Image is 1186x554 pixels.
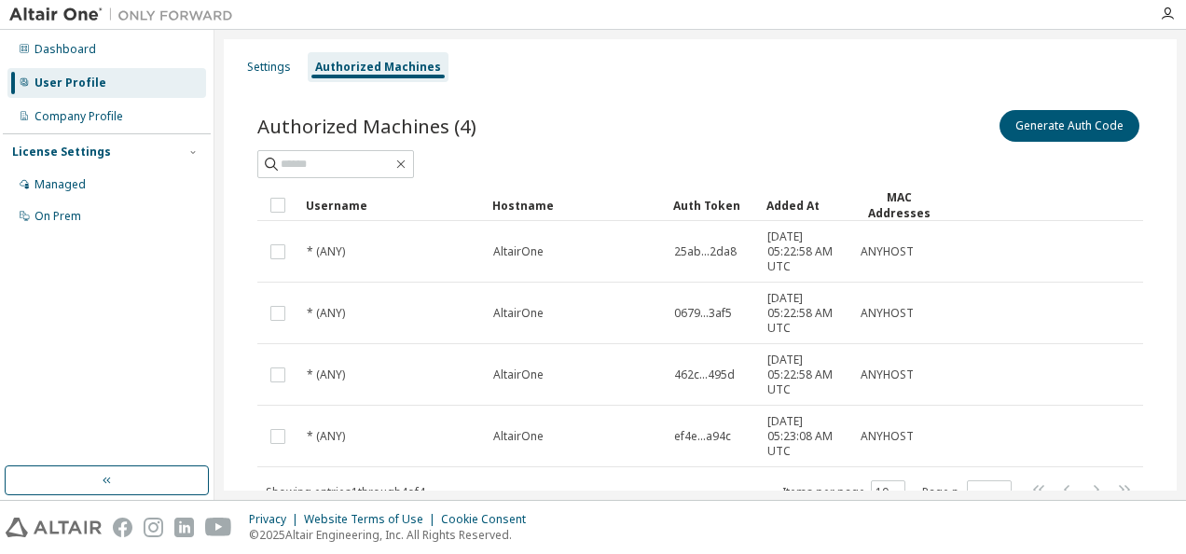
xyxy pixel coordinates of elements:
[493,367,544,382] span: AltairOne
[304,512,441,527] div: Website Terms of Use
[860,189,938,221] div: MAC Addresses
[674,367,735,382] span: 462c...495d
[861,367,914,382] span: ANYHOST
[861,306,914,321] span: ANYHOST
[34,42,96,57] div: Dashboard
[1000,110,1139,142] button: Generate Auth Code
[922,480,1012,505] span: Page n.
[113,518,132,537] img: facebook.svg
[493,244,544,259] span: AltairOne
[307,306,345,321] span: * (ANY)
[257,113,476,139] span: Authorized Machines (4)
[492,190,658,220] div: Hostname
[673,190,752,220] div: Auth Token
[249,527,537,543] p: © 2025 Altair Engineering, Inc. All Rights Reserved.
[493,306,544,321] span: AltairOne
[34,76,106,90] div: User Profile
[34,109,123,124] div: Company Profile
[307,367,345,382] span: * (ANY)
[306,190,477,220] div: Username
[6,518,102,537] img: altair_logo.svg
[767,291,844,336] span: [DATE] 05:22:58 AM UTC
[861,429,914,444] span: ANYHOST
[205,518,232,537] img: youtube.svg
[876,485,901,500] button: 10
[674,306,732,321] span: 0679...3af5
[674,429,731,444] span: ef4e...a94c
[767,353,844,397] span: [DATE] 05:22:58 AM UTC
[12,145,111,159] div: License Settings
[674,244,737,259] span: 25ab...2da8
[144,518,163,537] img: instagram.svg
[766,190,845,220] div: Added At
[767,229,844,274] span: [DATE] 05:22:58 AM UTC
[34,209,81,224] div: On Prem
[34,177,86,192] div: Managed
[307,429,345,444] span: * (ANY)
[493,429,544,444] span: AltairOne
[249,512,304,527] div: Privacy
[307,244,345,259] span: * (ANY)
[441,512,537,527] div: Cookie Consent
[767,414,844,459] span: [DATE] 05:23:08 AM UTC
[782,480,905,505] span: Items per page
[174,518,194,537] img: linkedin.svg
[315,60,441,75] div: Authorized Machines
[9,6,242,24] img: Altair One
[266,484,425,500] span: Showing entries 1 through 4 of 4
[247,60,291,75] div: Settings
[861,244,914,259] span: ANYHOST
